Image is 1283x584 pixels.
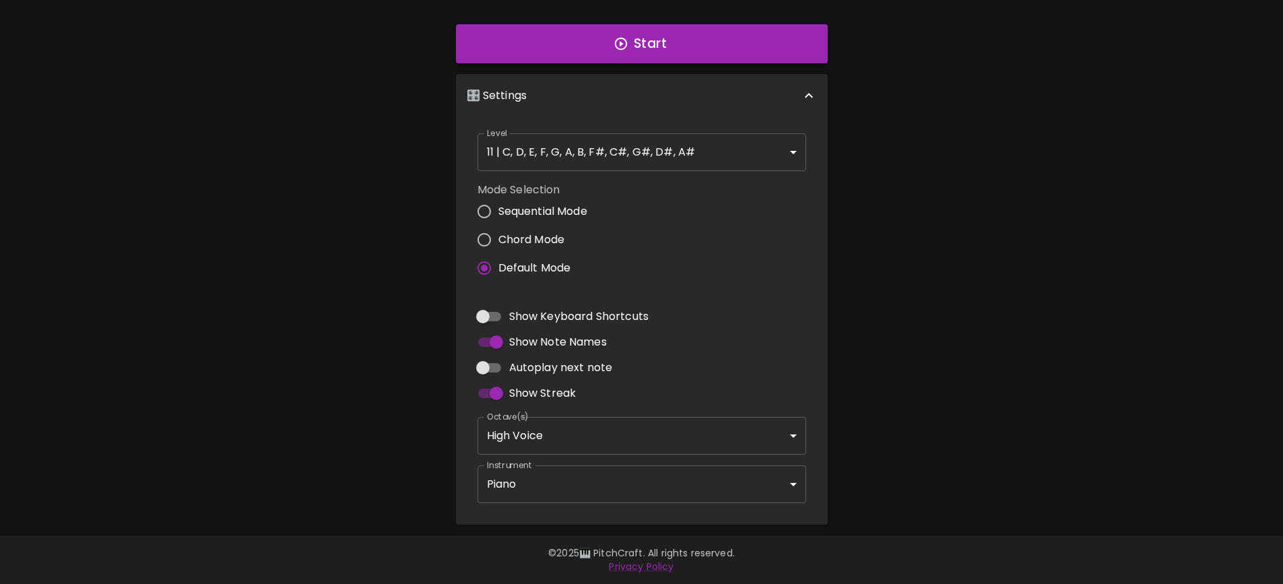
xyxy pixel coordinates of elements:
div: Piano [478,465,806,503]
label: Octave(s) [487,411,529,422]
span: Show Keyboard Shortcuts [509,309,649,325]
div: 11 | C, D, E, F, G, A, B, F#, C#, G#, D#, A# [478,133,806,171]
label: Mode Selection [478,182,598,197]
a: Privacy Policy [609,560,673,573]
label: Level [487,127,508,139]
div: High Voice [478,417,806,455]
span: Autoplay next note [509,360,613,376]
label: Instrument [487,459,532,471]
span: Chord Mode [498,232,565,248]
span: Show Streak [509,385,577,401]
p: © 2025 🎹 PitchCraft. All rights reserved. [254,546,1030,560]
span: Default Mode [498,260,571,276]
p: 🎛️ Settings [467,88,527,104]
button: Start [456,24,828,63]
div: 🎛️ Settings [456,74,828,117]
span: Show Note Names [509,334,607,350]
span: Sequential Mode [498,203,587,220]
